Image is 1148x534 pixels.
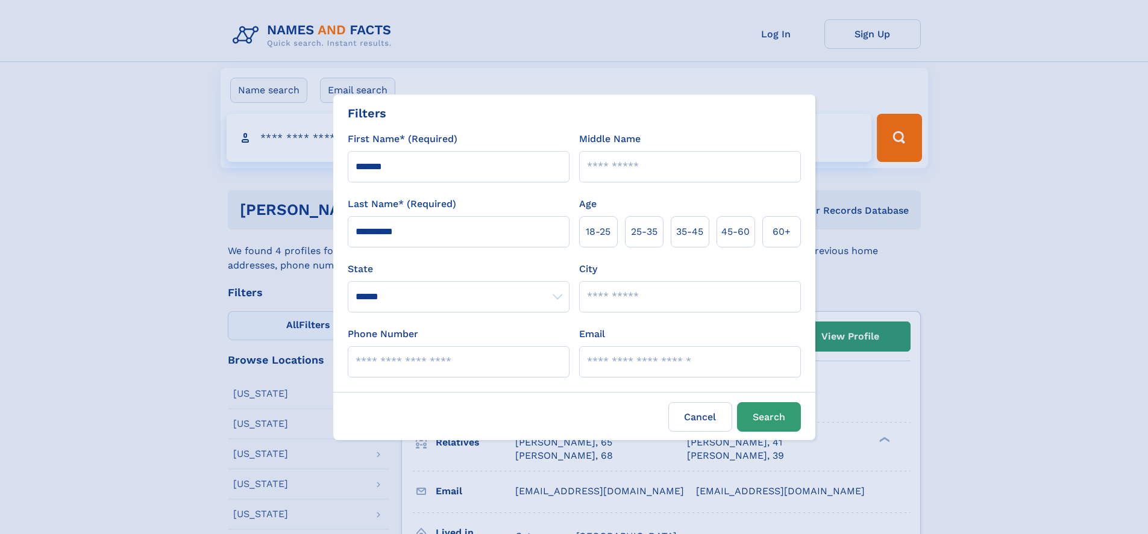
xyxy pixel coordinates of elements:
span: 45‑60 [721,225,750,239]
span: 25‑35 [631,225,657,239]
span: 18‑25 [586,225,610,239]
div: Filters [348,104,386,122]
label: Email [579,327,605,341]
label: Last Name* (Required) [348,197,456,211]
label: Age [579,197,597,211]
label: Phone Number [348,327,418,341]
label: Cancel [668,402,732,432]
label: First Name* (Required) [348,132,457,146]
label: City [579,262,597,276]
span: 60+ [773,225,791,239]
button: Search [737,402,801,432]
span: 35‑45 [676,225,703,239]
label: State [348,262,569,276]
label: Middle Name [579,132,641,146]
